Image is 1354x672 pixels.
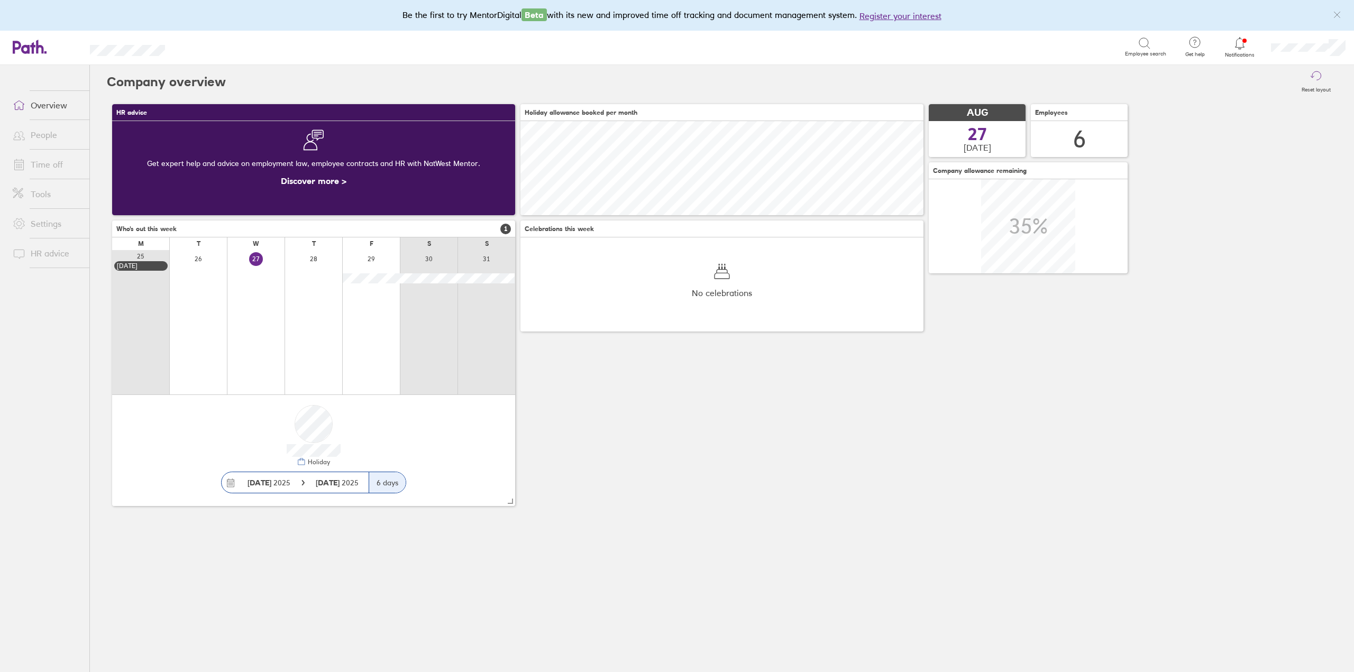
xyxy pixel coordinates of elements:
[312,240,316,247] div: T
[1295,84,1337,93] label: Reset layout
[4,95,89,116] a: Overview
[1125,51,1166,57] span: Employee search
[116,225,177,233] span: Who's out this week
[933,167,1027,174] span: Company allowance remaining
[967,107,988,118] span: AUG
[4,243,89,264] a: HR advice
[138,240,144,247] div: M
[253,240,259,247] div: W
[485,240,489,247] div: S
[197,240,200,247] div: T
[117,262,165,270] div: [DATE]
[316,478,359,487] span: 2025
[1178,51,1212,58] span: Get help
[248,478,290,487] span: 2025
[525,225,594,233] span: Celebrations this week
[370,240,373,247] div: F
[107,65,226,99] h2: Company overview
[1223,36,1257,58] a: Notifications
[968,126,987,143] span: 27
[692,288,752,298] span: No celebrations
[964,143,991,152] span: [DATE]
[1073,126,1086,153] div: 6
[1035,109,1068,116] span: Employees
[1295,65,1337,99] button: Reset layout
[248,478,271,487] strong: [DATE]
[427,240,431,247] div: S
[281,176,346,186] a: Discover more >
[369,472,406,493] div: 6 days
[121,151,507,176] div: Get expert help and advice on employment law, employee contracts and HR with NatWest Mentor.
[4,213,89,234] a: Settings
[859,10,941,22] button: Register your interest
[522,8,547,21] span: Beta
[4,124,89,145] a: People
[500,224,511,234] span: 1
[1223,52,1257,58] span: Notifications
[525,109,637,116] span: Holiday allowance booked per month
[4,154,89,175] a: Time off
[116,109,147,116] span: HR advice
[4,183,89,205] a: Tools
[402,8,952,22] div: Be the first to try MentorDigital with its new and improved time off tracking and document manage...
[316,478,342,487] strong: [DATE]
[306,458,330,466] div: Holiday
[194,42,221,51] div: Search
